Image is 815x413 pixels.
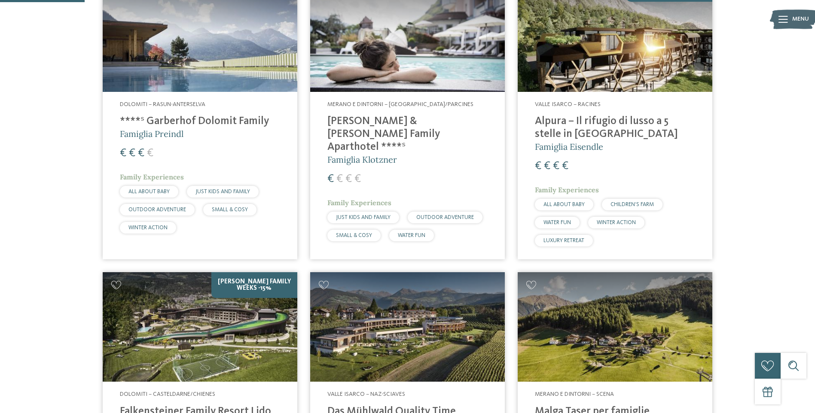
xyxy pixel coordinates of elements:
[327,173,334,185] span: €
[138,148,144,159] span: €
[518,272,712,382] img: Cercate un hotel per famiglie? Qui troverete solo i migliori!
[543,202,585,207] span: ALL ABOUT BABY
[535,161,541,172] span: €
[327,101,473,107] span: Merano e dintorni – [GEOGRAPHIC_DATA]/Parcines
[120,115,280,128] h4: ****ˢ Garberhof Dolomit Family
[327,391,405,397] span: Valle Isarco – Naz-Sciaves
[327,198,391,207] span: Family Experiences
[120,391,215,397] span: Dolomiti – Casteldarne/Chienes
[336,215,391,220] span: JUST KIDS AND FAMILY
[535,115,695,141] h4: Alpura – Il rifugio di lusso a 5 stelle in [GEOGRAPHIC_DATA]
[147,148,153,159] span: €
[345,173,352,185] span: €
[398,233,425,238] span: WATER FUN
[553,161,559,172] span: €
[128,225,168,231] span: WINTER ACTION
[544,161,550,172] span: €
[103,272,297,382] img: Cercate un hotel per famiglie? Qui troverete solo i migliori!
[128,189,170,194] span: ALL ABOUT BABY
[354,173,361,185] span: €
[535,185,599,194] span: Family Experiences
[195,189,250,194] span: JUST KIDS AND FAMILY
[120,101,205,107] span: Dolomiti – Rasun-Anterselva
[310,272,505,382] img: Cercate un hotel per famiglie? Qui troverete solo i migliori!
[543,220,571,225] span: WATER FUN
[535,391,614,397] span: Merano e dintorni – Scena
[535,101,601,107] span: Valle Isarco – Racines
[610,202,654,207] span: CHILDREN’S FARM
[535,141,603,152] span: Famiglia Eisendle
[120,173,184,181] span: Family Experiences
[327,154,397,165] span: Famiglia Klotzner
[120,148,126,159] span: €
[120,128,183,139] span: Famiglia Preindl
[416,215,474,220] span: OUTDOOR ADVENTURE
[128,207,186,213] span: OUTDOOR ADVENTURE
[129,148,135,159] span: €
[543,238,584,243] span: LUXURY RETREAT
[597,220,636,225] span: WINTER ACTION
[336,173,343,185] span: €
[327,115,488,154] h4: [PERSON_NAME] & [PERSON_NAME] Family Aparthotel ****ˢ
[562,161,568,172] span: €
[336,233,372,238] span: SMALL & COSY
[212,207,248,213] span: SMALL & COSY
